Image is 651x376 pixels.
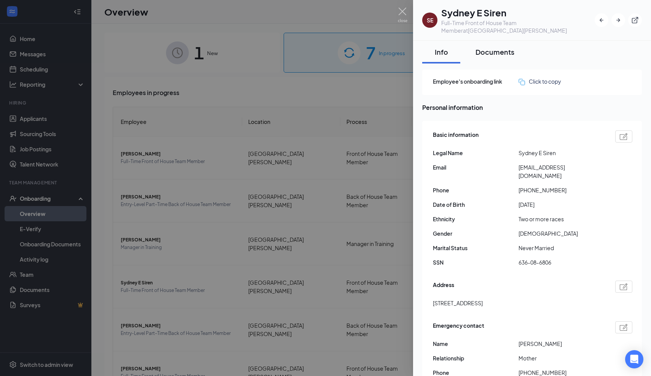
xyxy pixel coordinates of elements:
[598,16,605,24] svg: ArrowLeftNew
[433,281,454,293] span: Address
[614,16,622,24] svg: ArrowRight
[430,47,453,57] div: Info
[519,77,561,86] button: Click to copy
[433,163,519,171] span: Email
[433,299,483,307] span: [STREET_ADDRESS]
[595,13,608,27] button: ArrowLeftNew
[433,149,519,157] span: Legal Name
[427,16,433,24] div: SE
[433,258,519,267] span: SSN
[433,244,519,252] span: Marital Status
[519,163,604,180] span: [EMAIL_ADDRESS][DOMAIN_NAME]
[611,13,625,27] button: ArrowRight
[519,200,604,209] span: [DATE]
[433,130,479,143] span: Basic information
[433,354,519,362] span: Relationship
[519,186,604,194] span: [PHONE_NUMBER]
[422,103,642,112] span: Personal information
[628,13,642,27] button: ExternalLink
[433,229,519,238] span: Gender
[433,77,519,86] span: Employee's onboarding link
[433,321,484,333] span: Emergency contact
[519,229,604,238] span: [DEMOGRAPHIC_DATA]
[519,149,604,157] span: Sydney E Siren
[519,354,604,362] span: Mother
[625,350,643,368] div: Open Intercom Messenger
[433,215,519,223] span: Ethnicity
[433,340,519,348] span: Name
[519,340,604,348] span: [PERSON_NAME]
[519,244,604,252] span: Never Married
[519,258,604,267] span: 636-08-6806
[631,16,639,24] svg: ExternalLink
[519,215,604,223] span: Two or more races
[433,200,519,209] span: Date of Birth
[433,186,519,194] span: Phone
[475,47,514,57] div: Documents
[441,19,595,34] div: Full-Time Front of House Team Member at [GEOGRAPHIC_DATA][PERSON_NAME]
[519,79,525,85] img: click-to-copy.71757273a98fde459dfc.svg
[441,6,595,19] h1: Sydney E Siren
